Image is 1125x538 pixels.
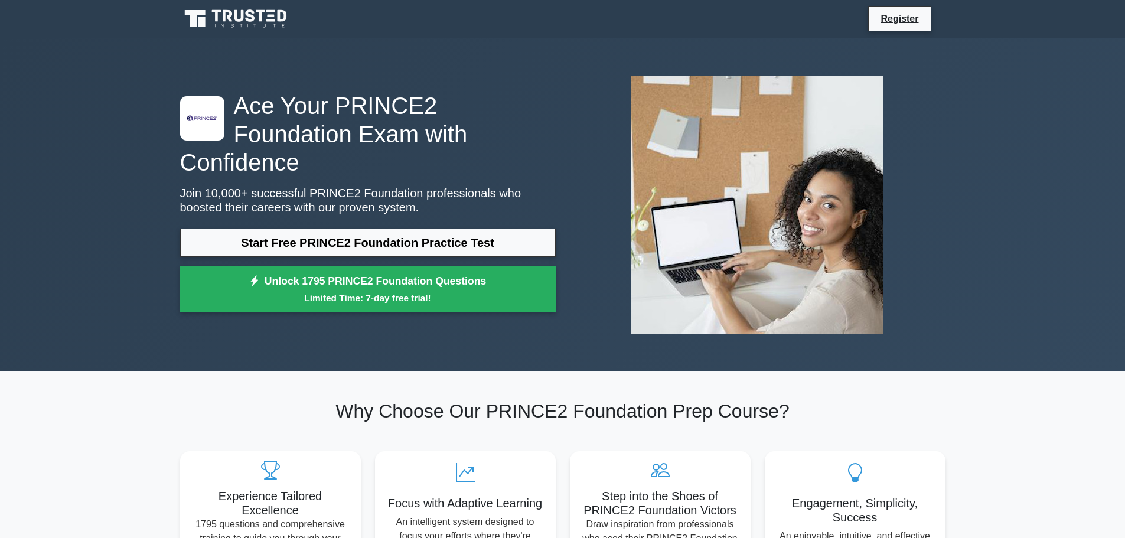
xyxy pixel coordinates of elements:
[190,489,351,517] h5: Experience Tailored Excellence
[873,11,925,26] a: Register
[180,229,556,257] a: Start Free PRINCE2 Foundation Practice Test
[180,400,945,422] h2: Why Choose Our PRINCE2 Foundation Prep Course?
[774,496,936,524] h5: Engagement, Simplicity, Success
[195,291,541,305] small: Limited Time: 7-day free trial!
[579,489,741,517] h5: Step into the Shoes of PRINCE2 Foundation Victors
[180,186,556,214] p: Join 10,000+ successful PRINCE2 Foundation professionals who boosted their careers with our prove...
[180,266,556,313] a: Unlock 1795 PRINCE2 Foundation QuestionsLimited Time: 7-day free trial!
[180,92,556,177] h1: Ace Your PRINCE2 Foundation Exam with Confidence
[384,496,546,510] h5: Focus with Adaptive Learning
